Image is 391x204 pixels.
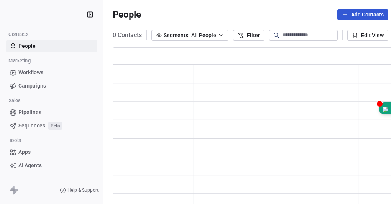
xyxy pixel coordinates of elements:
a: Pipelines [6,106,97,119]
span: Help & Support [67,187,99,193]
a: SequencesBeta [6,119,97,132]
span: Campaigns [18,82,46,90]
span: People [113,9,141,20]
span: All People [191,31,216,39]
span: Sequences [18,122,45,130]
span: Tools [5,135,24,146]
span: Contacts [5,29,31,40]
a: People [6,40,97,52]
span: People [18,42,36,50]
span: Workflows [18,69,43,77]
a: Help & Support [60,187,99,193]
span: Pipelines [18,108,41,116]
span: Apps [18,148,31,156]
button: Edit View [347,30,388,41]
button: Filter [233,30,264,41]
a: AI Agents [6,159,97,172]
a: Workflows [6,66,97,79]
a: Campaigns [6,80,97,92]
button: Add Contacts [337,9,388,20]
span: Beta [48,122,62,130]
a: Apps [6,146,97,158]
span: Segments: [164,31,190,39]
span: 0 Contacts [113,31,142,40]
span: Marketing [5,55,34,67]
span: AI Agents [18,162,42,170]
span: Sales [5,95,24,106]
